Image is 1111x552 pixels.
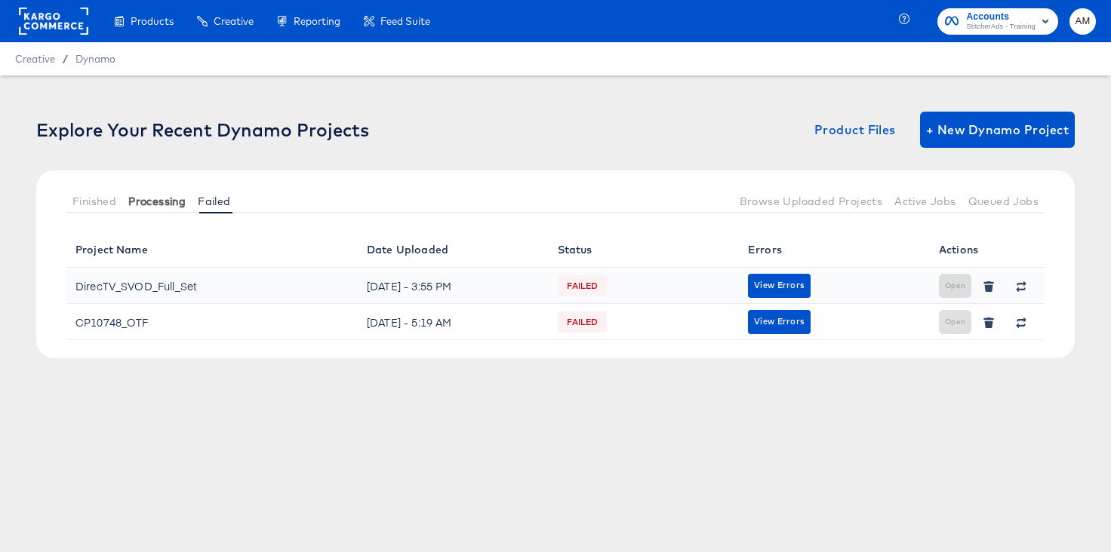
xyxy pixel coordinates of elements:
[558,310,608,334] span: FAILED
[894,195,956,207] span: Active Jobs
[966,21,1036,33] span: StitcherAds - Training
[966,9,1036,25] span: Accounts
[814,119,896,140] span: Product Files
[558,274,608,298] span: FAILED
[75,53,115,65] a: Dynamo
[549,232,739,268] th: Status
[754,314,805,329] span: View Errors
[214,15,254,27] span: Creative
[75,310,149,334] div: CP10748_OTF
[1076,13,1090,30] span: AM
[367,274,540,298] div: [DATE] - 3:55 PM
[55,53,75,65] span: /
[808,112,902,148] button: Product Files
[740,195,883,207] span: Browse Uploaded Projects
[66,232,358,268] th: Project Name
[748,274,811,298] button: View Errors
[748,310,811,334] button: View Errors
[358,232,549,268] th: Date Uploaded
[968,195,1039,207] span: Queued Jobs
[926,119,1069,140] span: + New Dynamo Project
[75,274,197,298] div: DirecTV_SVOD_Full_Set
[930,232,1045,268] th: Actions
[380,15,430,27] span: Feed Suite
[36,119,369,140] div: Explore Your Recent Dynamo Projects
[739,232,930,268] th: Errors
[128,195,186,207] span: Processing
[131,15,174,27] span: Products
[72,195,116,207] span: Finished
[920,112,1075,148] button: + New Dynamo Project
[937,8,1058,35] button: AccountsStitcherAds - Training
[15,53,55,65] span: Creative
[1069,8,1096,35] button: AM
[198,195,230,207] span: Failed
[294,15,340,27] span: Reporting
[367,310,540,334] div: [DATE] - 5:19 AM
[754,278,805,293] span: View Errors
